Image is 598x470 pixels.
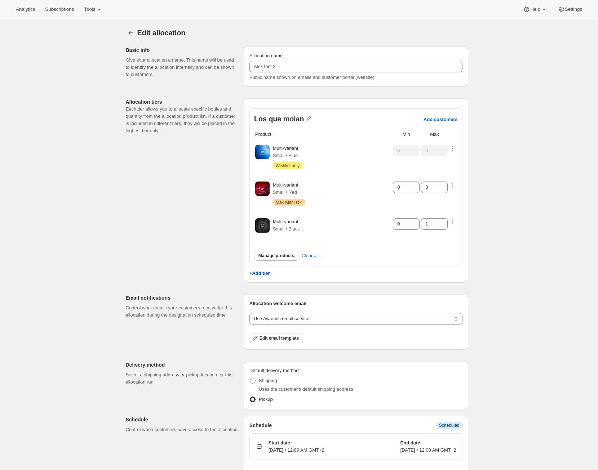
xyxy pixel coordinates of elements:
[137,29,186,37] span: Edit allocation
[249,61,462,72] input: Example: Spring 2025
[269,439,324,447] p: Start date
[255,182,270,196] img: Multi-variant
[249,75,375,80] span: Public name shown on emails and customer portal (website)
[249,300,462,307] p: Allocation welcome email
[126,98,238,106] p: Allocation tiers
[41,4,78,14] button: Subscriptions
[276,200,303,205] span: Max wishlist 4
[126,361,238,368] p: Delivery method
[301,252,319,259] span: Clear all
[259,378,277,383] span: Shipping
[276,163,300,169] span: Wishlist only
[80,4,107,14] button: Tools
[254,115,304,124] span: Los que molan
[400,447,456,454] p: [DATE] • 12:00 AM GMT+2
[254,251,298,261] button: Manage products
[273,152,303,159] p: Small / Blue
[255,145,270,159] img: Multi-variant
[126,426,238,433] p: Control when customers have access to the allocation
[424,117,458,122] p: Add customers
[519,4,552,14] button: Help
[126,28,136,38] button: Allocations
[249,53,283,58] span: Allocation name
[16,6,35,12] span: Analytics
[255,131,271,138] p: Product
[126,294,238,301] p: Email notifications
[126,57,238,78] p: Give your allocation a name. This name will be used to identify the allocation internally and can...
[530,6,540,12] span: Help
[84,6,95,12] span: Tools
[126,46,238,54] p: Basic info
[424,115,458,124] button: Add customers
[259,397,273,402] span: Pickup
[249,422,272,429] h3: Schedule
[273,218,300,225] p: Multi-variant
[421,131,448,138] p: Max
[553,4,586,14] button: Settings
[273,182,306,189] p: Multi-variant
[400,439,456,447] p: End date
[249,333,303,343] button: Edit email template
[297,249,323,263] button: Clear all
[393,131,420,138] p: Min
[12,4,39,14] button: Analytics
[273,225,300,233] p: Small / Black
[45,6,74,12] span: Subscriptions
[565,6,582,12] span: Settings
[269,447,324,454] p: [DATE] • 12:00 AM GMT+2
[259,386,353,392] span: Uses the customer's default shipping address
[126,371,238,386] p: Select a shipping address or pickup location for this allocation run
[439,422,460,428] span: Scheduled
[255,218,270,233] img: Multi-variant
[273,145,303,152] p: Multi-variant
[126,304,238,319] p: Control what emails your customers receive for this allocation during the designation scheduled time
[126,106,238,134] p: Each tier allows you to allocate specific bottles and quantity from the allocation product list. ...
[249,270,270,276] button: +Add tier
[258,253,294,259] span: Manage products
[249,368,299,373] span: Default delivery method
[273,189,306,196] p: Small / Red
[260,335,299,341] span: Edit email template
[126,416,238,423] p: Schedule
